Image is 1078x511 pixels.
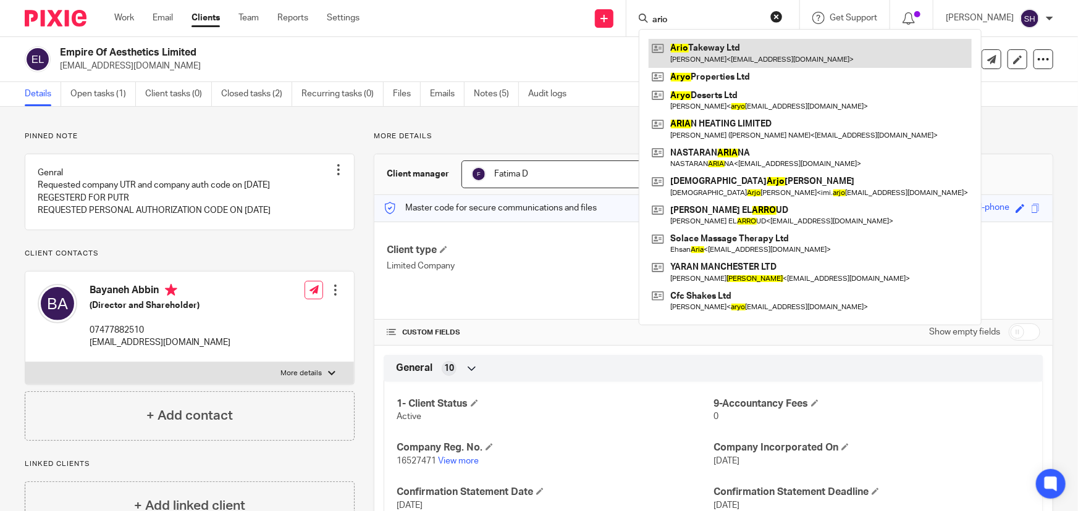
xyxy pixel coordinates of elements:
a: Files [393,82,421,106]
h4: Company Reg. No. [397,441,714,454]
a: Settings [327,12,360,24]
img: svg%3E [471,167,486,181]
a: Details [25,82,61,106]
p: More details [374,131,1053,141]
span: 16527471 [397,457,436,465]
img: svg%3E [38,284,77,323]
p: 07477882510 [90,324,230,336]
h4: Company Incorporated On [714,441,1030,454]
a: Team [238,12,259,24]
a: Client tasks (0) [145,82,212,106]
a: Notes (5) [474,82,519,106]
p: Pinned note [25,131,355,141]
span: 10 [444,362,454,375]
h4: Confirmation Statement Date [397,486,714,499]
a: Work [114,12,134,24]
span: [DATE] [714,501,739,510]
span: 0 [714,412,718,421]
p: Linked clients [25,459,355,469]
img: svg%3E [1020,9,1040,28]
p: [PERSON_NAME] [946,12,1014,24]
input: Search [651,15,762,26]
h4: 9-Accountancy Fees [714,397,1030,410]
h5: (Director and Shareholder) [90,299,230,312]
h4: Bayaneh Abbin [90,284,230,299]
span: Fatima D [494,170,528,178]
a: Email [153,12,173,24]
a: Emails [430,82,465,106]
p: Master code for secure communications and files [384,202,597,214]
span: [DATE] [397,501,423,510]
h4: CUSTOM FIELDS [387,328,714,338]
h4: Client type [387,244,714,257]
a: Open tasks (1) [70,82,136,106]
h4: + Add contact [146,406,233,425]
a: Clients [192,12,220,24]
span: Active [397,412,421,421]
h2: Empire Of Aesthetics Limited [60,46,720,59]
h3: Client manager [387,168,449,180]
p: [EMAIL_ADDRESS][DOMAIN_NAME] [90,336,230,349]
a: Closed tasks (2) [221,82,292,106]
a: Audit logs [528,82,576,106]
label: Show empty fields [929,326,1000,338]
p: [EMAIL_ADDRESS][DOMAIN_NAME] [60,60,885,72]
h4: 1- Client Status [397,397,714,410]
span: [DATE] [714,457,739,465]
i: Primary [165,284,177,296]
p: More details [280,368,322,378]
span: Get Support [830,14,877,22]
p: Limited Company [387,260,714,272]
span: General [396,362,432,375]
img: Pixie [25,10,86,27]
h4: Confirmation Statement Deadline [714,486,1030,499]
p: Client contacts [25,249,355,259]
img: svg%3E [25,46,51,72]
a: Recurring tasks (0) [301,82,384,106]
button: Clear [770,10,783,23]
a: View more [438,457,479,465]
a: Reports [277,12,308,24]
